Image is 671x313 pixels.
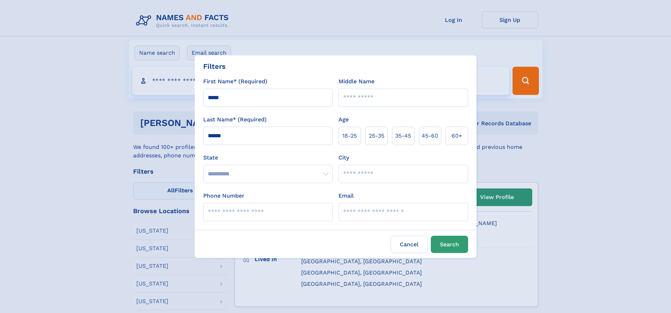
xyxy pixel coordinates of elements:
label: First Name* (Required) [203,77,267,86]
label: City [338,154,349,162]
label: Last Name* (Required) [203,115,267,124]
span: 25‑35 [369,132,384,140]
label: Phone Number [203,192,244,200]
span: 18‑25 [342,132,357,140]
div: Filters [203,61,226,72]
label: State [203,154,333,162]
label: Age [338,115,349,124]
label: Middle Name [338,77,374,86]
button: Search [431,236,468,253]
label: Email [338,192,354,200]
span: 60+ [452,132,462,140]
label: Cancel [391,236,428,253]
span: 35‑45 [395,132,411,140]
span: 45‑60 [422,132,438,140]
